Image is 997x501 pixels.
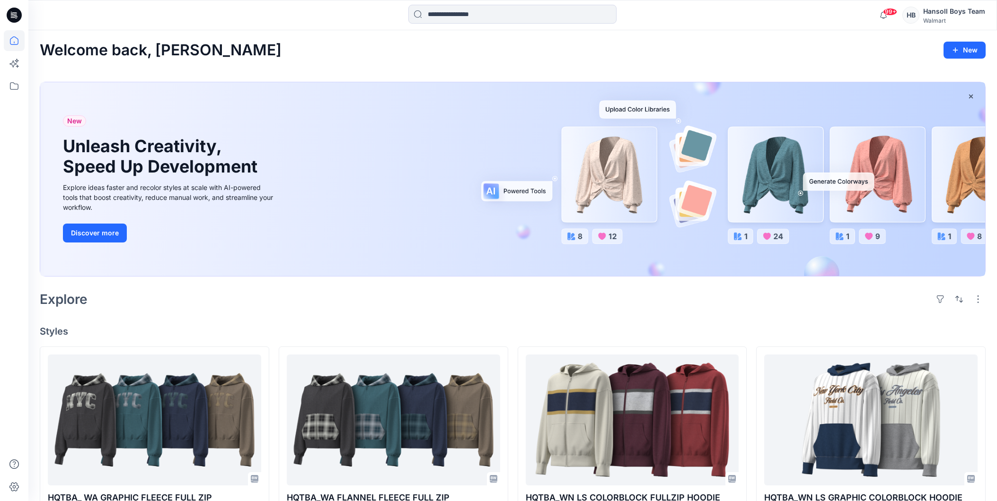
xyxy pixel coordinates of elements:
[40,42,282,59] h2: Welcome back, [PERSON_NAME]
[67,115,82,127] span: New
[526,354,739,485] a: HQTBA_WN LS COLORBLOCK FULLZIP HOODIE
[883,8,897,16] span: 99+
[40,292,88,307] h2: Explore
[63,182,276,212] div: Explore ideas faster and recolor styles at scale with AI-powered tools that boost creativity, red...
[48,354,261,485] a: HQTBA_ WA GRAPHIC FLEECE FULL ZIP
[923,17,985,24] div: Walmart
[40,326,986,337] h4: Styles
[902,7,919,24] div: HB
[63,224,127,242] button: Discover more
[764,354,978,485] a: HQTBA_WN LS GRAPHIC COLORBLOCK HOODIE
[63,224,276,242] a: Discover more
[944,42,986,59] button: New
[287,354,500,485] a: HQTBA_WA FLANNEL FLEECE FULL ZIP
[923,6,985,17] div: Hansoll Boys Team
[63,136,262,177] h1: Unleash Creativity, Speed Up Development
